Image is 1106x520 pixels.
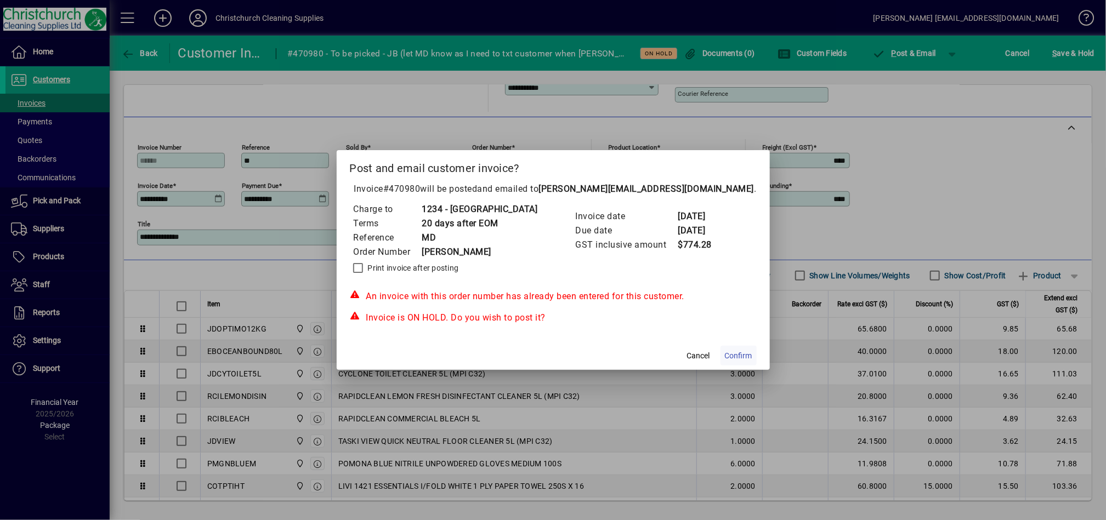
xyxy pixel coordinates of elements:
td: [DATE] [678,224,722,238]
button: Confirm [721,346,757,365]
td: [PERSON_NAME] [422,245,538,259]
td: $774.28 [678,238,722,252]
td: Order Number [353,245,422,259]
span: and emailed to [478,184,755,194]
h2: Post and email customer invoice? [337,150,770,182]
td: Reference [353,231,422,245]
td: 1234 - [GEOGRAPHIC_DATA] [422,202,538,216]
div: Invoice is ON HOLD. Do you wish to post it? [350,311,757,324]
b: [PERSON_NAME][EMAIL_ADDRESS][DOMAIN_NAME] [539,184,755,194]
td: GST inclusive amount [575,238,678,252]
div: An invoice with this order number has already been entered for this customer. [350,290,757,303]
span: Cancel [687,350,710,362]
p: Invoice will be posted . [350,182,757,196]
td: MD [422,231,538,245]
button: Cancel [681,346,716,365]
td: Charge to [353,202,422,216]
label: Print invoice after posting [366,262,459,273]
td: [DATE] [678,209,722,224]
td: Due date [575,224,678,238]
span: Confirm [725,350,752,362]
td: Terms [353,216,422,231]
span: #470980 [383,184,421,194]
td: Invoice date [575,209,678,224]
td: 20 days after EOM [422,216,538,231]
